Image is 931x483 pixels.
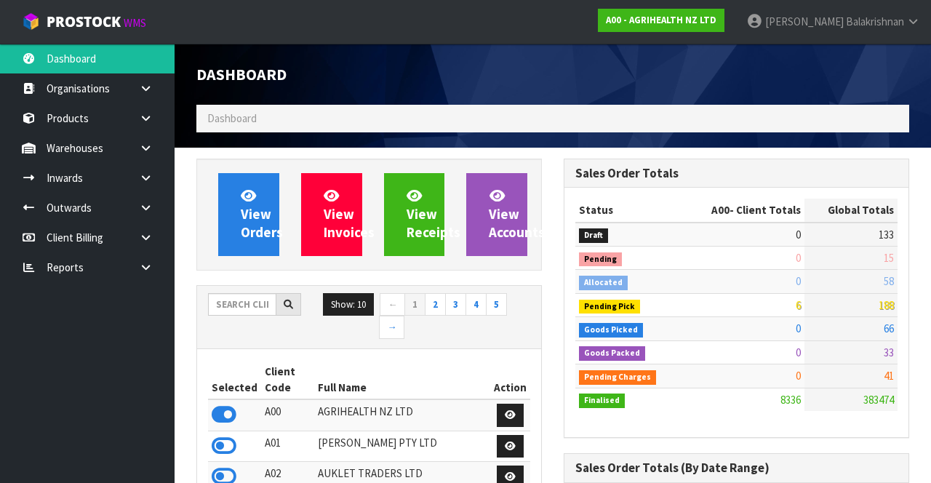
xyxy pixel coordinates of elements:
[780,393,801,407] span: 8336
[486,293,507,316] a: 5
[490,360,530,399] th: Action
[314,360,490,399] th: Full Name
[218,173,279,256] a: ViewOrders
[384,173,445,256] a: ViewReceipts
[879,228,894,242] span: 133
[465,293,487,316] a: 4
[796,251,801,265] span: 0
[124,16,146,30] small: WMS
[466,173,527,256] a: ViewAccounts
[579,323,643,338] span: Goods Picked
[261,399,314,431] td: A00
[208,293,276,316] input: Search clients
[575,167,898,180] h3: Sales Order Totals
[606,14,716,26] strong: A00 - AGRIHEALTH NZ LTD
[879,298,894,312] span: 188
[380,293,405,316] a: ←
[796,298,801,312] span: 6
[324,187,375,242] span: View Invoices
[323,293,374,316] button: Show: 10
[579,370,656,385] span: Pending Charges
[47,12,121,31] span: ProStock
[575,461,898,475] h3: Sales Order Totals (By Date Range)
[579,300,640,314] span: Pending Pick
[863,393,894,407] span: 383474
[846,15,904,28] span: Balakrishnan
[22,12,40,31] img: cube-alt.png
[579,346,645,361] span: Goods Packed
[207,111,257,125] span: Dashboard
[489,187,545,242] span: View Accounts
[575,199,682,222] th: Status
[425,293,446,316] a: 2
[380,293,530,342] nav: Page navigation
[261,431,314,462] td: A01
[579,252,622,267] span: Pending
[598,9,724,32] a: A00 - AGRIHEALTH NZ LTD
[196,64,287,84] span: Dashboard
[804,199,898,222] th: Global Totals
[314,399,490,431] td: AGRIHEALTH NZ LTD
[884,346,894,359] span: 33
[379,316,404,339] a: →
[579,228,608,243] span: Draft
[261,360,314,399] th: Client Code
[765,15,844,28] span: [PERSON_NAME]
[301,173,362,256] a: ViewInvoices
[796,369,801,383] span: 0
[682,199,804,222] th: - Client Totals
[445,293,466,316] a: 3
[884,251,894,265] span: 15
[884,322,894,335] span: 66
[884,274,894,288] span: 58
[407,187,460,242] span: View Receipts
[241,187,283,242] span: View Orders
[579,394,625,408] span: Finalised
[404,293,425,316] a: 1
[208,360,261,399] th: Selected
[796,322,801,335] span: 0
[711,203,730,217] span: A00
[796,346,801,359] span: 0
[884,369,894,383] span: 41
[314,431,490,462] td: [PERSON_NAME] PTY LTD
[796,274,801,288] span: 0
[579,276,628,290] span: Allocated
[796,228,801,242] span: 0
